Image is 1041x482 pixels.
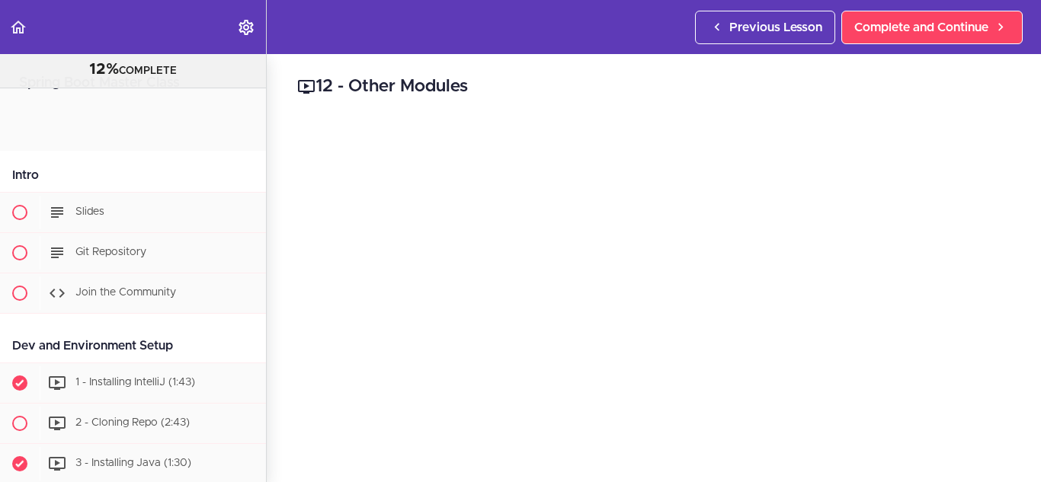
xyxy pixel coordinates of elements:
span: 1 - Installing IntelliJ (1:43) [75,377,195,388]
h2: 12 - Other Modules [297,74,1011,100]
span: Join the Community [75,287,176,298]
span: Complete and Continue [854,18,988,37]
a: Complete and Continue [841,11,1023,44]
a: Previous Lesson [695,11,835,44]
span: Previous Lesson [729,18,822,37]
span: 2 - Cloning Repo (2:43) [75,417,190,428]
svg: Settings Menu [237,18,255,37]
svg: Back to course curriculum [9,18,27,37]
span: 12% [89,62,119,77]
span: Git Repository [75,247,146,257]
span: Slides [75,206,104,217]
span: 3 - Installing Java (1:30) [75,458,191,468]
div: COMPLETE [19,60,247,80]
